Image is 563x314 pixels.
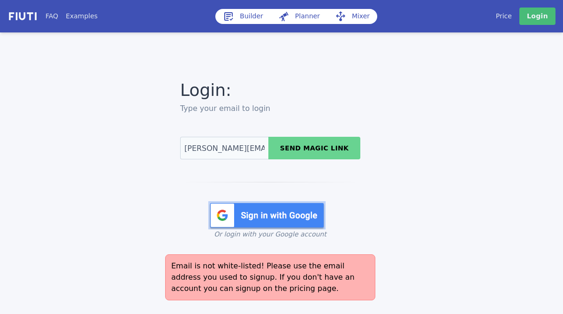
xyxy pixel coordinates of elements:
img: f41e93e.png [208,201,326,229]
a: Mixer [327,9,377,24]
img: f731f27.png [8,11,38,22]
h1: Login: [180,78,360,103]
a: Login [519,8,555,25]
a: Examples [66,11,98,21]
a: FAQ [46,11,58,21]
a: Price [496,11,512,21]
input: Email [180,137,268,159]
h2: Type your email to login [180,103,360,114]
a: Planner [271,9,327,24]
button: Send magic link [268,137,360,159]
a: Builder [215,9,271,24]
p: Or login with your Google account [180,229,360,239]
div: Email is not white-listed! Please use the email address you used to signup. If you don't have an ... [165,254,375,300]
